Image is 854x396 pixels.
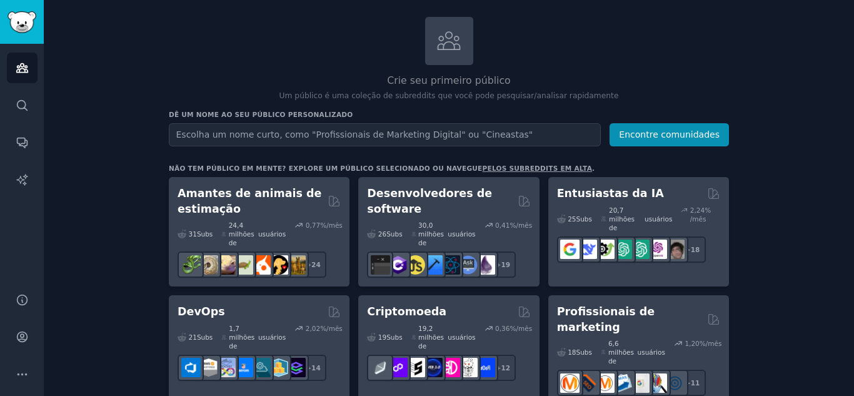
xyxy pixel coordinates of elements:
[630,373,650,393] img: anúncios do Google
[568,348,576,356] font: 18
[476,255,495,275] img: elixir
[448,230,475,238] font: usuários
[286,358,306,377] img: Engenheiros de plataforma
[229,325,254,350] font: 1,7 milhões de
[306,221,320,229] font: 0,77
[557,305,655,333] font: Profissionais de marketing
[595,240,615,259] img: Catálogo de ferramentas de IA
[691,246,700,253] font: 18
[501,261,510,268] font: 19
[510,325,532,332] font: %/mês
[557,187,664,200] font: Entusiastas da IA
[251,255,271,275] img: calopsita
[495,221,510,229] font: 0,41
[578,373,597,393] img: bigseo
[592,165,595,172] font: .
[690,206,711,223] font: % /mês
[691,379,700,387] font: 11
[320,221,343,229] font: %/mês
[483,165,593,172] a: pelos subreddits em alta
[371,255,390,275] img: software
[371,358,390,377] img: finanças étnicas
[387,74,510,86] font: Crie seu primeiro público
[269,358,288,377] img: aws_cdk
[690,206,705,214] font: 2,24
[388,358,408,377] img: 0xPolígono
[685,340,699,347] font: 1,20
[406,358,425,377] img: participante da etnia
[199,358,218,377] img: Especialistas Certificados pela AWS
[378,230,386,238] font: 26
[560,240,580,259] img: GoogleGeminiAI
[169,111,353,118] font: Dê um nome ao seu público personalizado
[630,240,650,259] img: prompts_do_chatgpt_
[269,255,288,275] img: PetAdvice
[423,358,443,377] img: web3
[388,255,408,275] img: c sustenido
[169,123,601,146] input: Escolha um nome curto, como "Profissionais de Marketing Digital" ou "Cineastas"
[258,230,286,238] font: usuários
[448,333,475,341] font: usuários
[608,340,634,365] font: 6,6 milhões de
[197,333,213,341] font: Subs
[510,221,532,229] font: %/mês
[495,325,510,332] font: 0,36
[199,255,218,275] img: bola python
[613,240,632,259] img: Design do prompt do chatgpt
[578,240,597,259] img: Busca Profunda
[258,333,286,341] font: usuários
[441,255,460,275] img: reativo nativo
[306,325,320,332] font: 2,02
[216,358,236,377] img: Docker_DevOps
[595,373,615,393] img: Pergunte ao Marketing
[645,215,672,223] font: usuários
[251,358,271,377] img: engenharia de plataforma
[178,305,225,318] font: DevOps
[418,221,444,246] font: 30,0 milhões de
[181,358,201,377] img: azuredevops
[197,230,213,238] font: Subs
[423,255,443,275] img: Programação iOS
[367,305,446,318] font: Criptomoeda
[320,325,343,332] font: %/mês
[189,230,197,238] font: 31
[279,91,619,100] font: Um público é uma coleção de subreddits que você pode pesquisar/analisar rapidamente
[496,364,501,372] font: +
[229,221,254,246] font: 24,4 milhões de
[609,206,635,231] font: 20,7 milhões de
[234,358,253,377] img: Links DevOps
[496,261,501,268] font: +
[386,230,402,238] font: Subs
[169,165,483,172] font: Não tem público em mente? Explore um público selecionado ou navegue
[560,373,580,393] img: marketing_de_conteúdo
[476,358,495,377] img: definição_
[311,364,321,372] font: 14
[501,364,510,372] font: 12
[378,333,386,341] font: 19
[406,255,425,275] img: aprenda javascript
[700,340,722,347] font: %/mês
[441,358,460,377] img: defiblockchain
[619,129,720,140] font: Encontre comunidades
[638,348,665,356] font: usuários
[216,255,236,275] img: lagartixas-leopardo
[189,333,197,341] font: 21
[665,240,685,259] img: Inteligência Artificial
[576,348,592,356] font: Subs
[576,215,592,223] font: Subs
[665,373,685,393] img: Marketing Online
[178,187,322,215] font: Amantes de animais de estimação
[458,358,478,377] img: CriptoNotícias
[367,187,492,215] font: Desenvolvedores de software
[458,255,478,275] img: Pergunte à Ciência da Computação
[648,373,667,393] img: Pesquisa de Marketing
[418,325,444,350] font: 19,2 milhões de
[648,240,667,259] img: OpenAIDev
[311,261,321,268] font: 24
[568,215,576,223] font: 25
[610,123,729,146] button: Encontre comunidades
[8,11,36,33] img: Logotipo do GummySearch
[234,255,253,275] img: tartaruga
[386,333,402,341] font: Subs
